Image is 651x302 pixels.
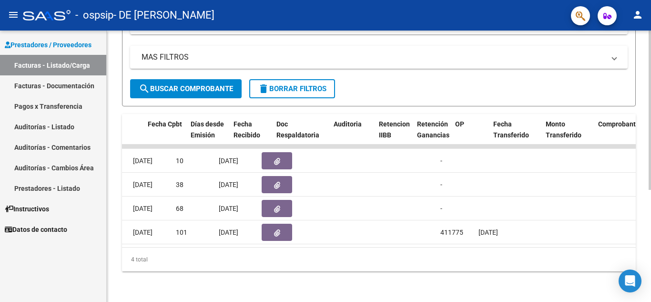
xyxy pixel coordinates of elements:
span: Prestadores / Proveedores [5,40,92,50]
span: 68 [176,205,183,212]
span: 411775 [440,229,463,236]
span: Fecha Transferido [493,120,529,139]
button: Buscar Comprobante [130,79,242,98]
datatable-header-cell: OP [451,114,489,156]
datatable-header-cell: Doc Respaldatoria [273,114,330,156]
datatable-header-cell: Retencion IIBB [375,114,413,156]
span: Monto Transferido [546,120,581,139]
span: Borrar Filtros [258,84,326,93]
datatable-header-cell: Días desde Emisión [187,114,230,156]
span: [DATE] [219,157,238,165]
button: Borrar Filtros [249,79,335,98]
span: OP [455,120,464,128]
span: Retencion IIBB [379,120,410,139]
span: Fecha Recibido [234,120,260,139]
mat-icon: search [139,83,150,94]
span: [DATE] [133,229,153,236]
span: 38 [176,181,183,188]
span: [DATE] [219,181,238,188]
datatable-header-cell: Retención Ganancias [413,114,451,156]
mat-icon: menu [8,9,19,21]
span: [DATE] [219,205,238,212]
span: Comprobante [598,120,640,128]
datatable-header-cell: Auditoria [330,114,375,156]
span: - [440,205,442,212]
span: Retención Ganancias [417,120,449,139]
span: Datos de contacto [5,224,67,235]
span: [DATE] [133,205,153,212]
datatable-header-cell: Monto Transferido [542,114,594,156]
mat-expansion-panel-header: MAS FILTROS [130,46,628,69]
span: Doc Respaldatoria [276,120,319,139]
datatable-header-cell: Fecha Cpbt [144,114,187,156]
span: [DATE] [133,157,153,165]
span: - [440,157,442,165]
span: Auditoria [334,120,362,128]
span: [DATE] [133,181,153,188]
mat-panel-title: MAS FILTROS [142,52,605,62]
span: Instructivos [5,204,49,214]
span: - [440,181,442,188]
mat-icon: person [632,9,643,21]
span: 101 [176,229,187,236]
div: 4 total [122,248,636,271]
mat-icon: delete [258,83,269,94]
datatable-header-cell: Fecha Recibido [230,114,273,156]
div: Open Intercom Messenger [619,270,641,292]
span: [DATE] [478,229,498,236]
span: 10 [176,157,183,165]
span: Buscar Comprobante [139,84,233,93]
span: Fecha Cpbt [148,120,182,128]
span: - ospsip [75,5,113,26]
span: Días desde Emisión [191,120,224,139]
datatable-header-cell: Fecha Transferido [489,114,542,156]
span: - DE [PERSON_NAME] [113,5,214,26]
span: [DATE] [219,229,238,236]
